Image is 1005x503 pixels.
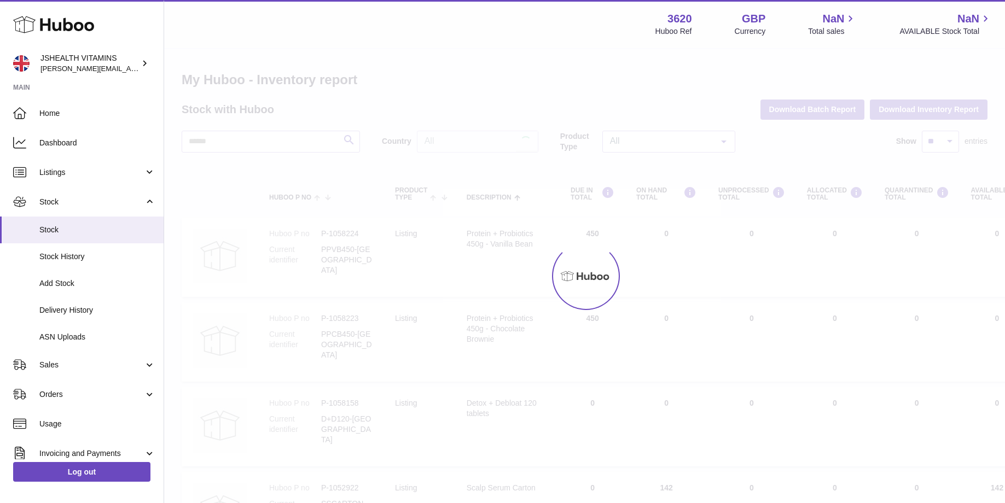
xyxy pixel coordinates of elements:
[40,53,139,74] div: JSHEALTH VITAMINS
[899,11,992,37] a: NaN AVAILABLE Stock Total
[39,108,155,119] span: Home
[822,11,844,26] span: NaN
[13,462,150,482] a: Log out
[39,225,155,235] span: Stock
[742,11,765,26] strong: GBP
[667,11,692,26] strong: 3620
[39,197,144,207] span: Stock
[39,360,144,370] span: Sales
[39,167,144,178] span: Listings
[13,55,30,72] img: francesca@jshealthvitamins.com
[39,305,155,315] span: Delivery History
[899,26,992,37] span: AVAILABLE Stock Total
[40,64,219,73] span: [PERSON_NAME][EMAIL_ADDRESS][DOMAIN_NAME]
[39,448,144,459] span: Invoicing and Payments
[39,419,155,429] span: Usage
[39,138,155,148] span: Dashboard
[655,26,692,37] div: Huboo Ref
[39,278,155,289] span: Add Stock
[39,389,144,400] span: Orders
[735,26,766,37] div: Currency
[808,11,857,37] a: NaN Total sales
[957,11,979,26] span: NaN
[39,251,155,262] span: Stock History
[808,26,857,37] span: Total sales
[39,332,155,342] span: ASN Uploads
